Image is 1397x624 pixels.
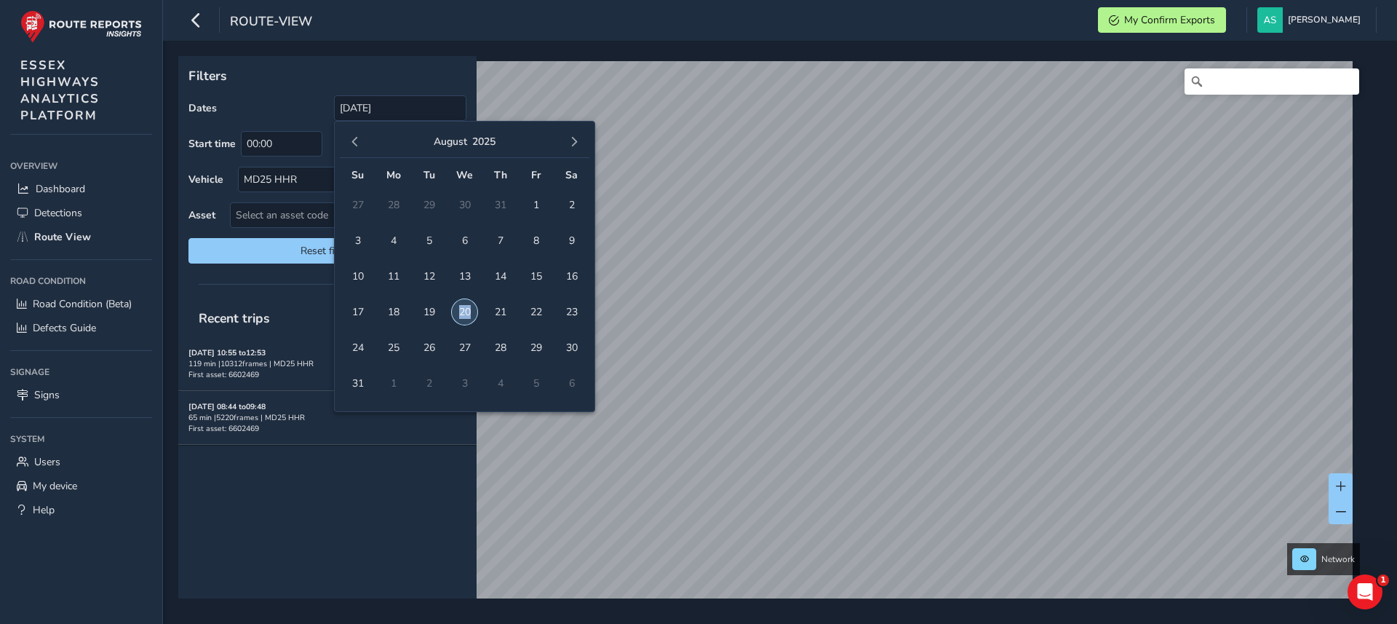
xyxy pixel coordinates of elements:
input: Search [1185,68,1359,95]
div: 119 min | 10312 frames | MD25 HHR [188,358,466,369]
span: Sa [565,168,578,182]
span: First asset: 6602469 [188,423,259,434]
span: 30 [559,335,584,360]
span: 23 [559,299,584,325]
a: Road Condition (Beta) [10,292,152,316]
span: ESSEX HIGHWAYS ANALYTICS PLATFORM [20,57,100,124]
button: 2025 [472,135,495,149]
span: 19 [416,299,442,325]
span: 4 [381,228,406,253]
a: My device [10,474,152,498]
span: Dashboard [36,182,85,196]
span: Help [33,503,55,517]
span: 5 [416,228,442,253]
span: 16 [559,264,584,289]
span: 21 [487,299,513,325]
span: Route View [34,230,91,244]
button: August [434,135,467,149]
button: [PERSON_NAME] [1257,7,1366,33]
span: We [456,168,473,182]
span: 13 [452,264,477,289]
span: Network [1321,553,1355,565]
a: Signs [10,383,152,407]
div: MD25 HHR [239,167,442,191]
button: My Confirm Exports [1098,7,1226,33]
a: Detections [10,201,152,225]
span: 8 [523,228,549,253]
span: 2 [559,192,584,218]
span: Select an asset code [231,203,442,227]
span: Detections [34,206,82,220]
span: 31 [345,371,370,396]
span: 25 [381,335,406,360]
span: 9 [559,228,584,253]
img: diamond-layout [1257,7,1283,33]
label: Start time [188,137,236,151]
span: 29 [523,335,549,360]
canvas: Map [183,61,1353,615]
span: Mo [386,168,401,182]
span: 1 [523,192,549,218]
span: Reset filters [199,244,455,258]
span: 11 [381,264,406,289]
div: Road Condition [10,270,152,292]
a: Route View [10,225,152,249]
label: Vehicle [188,173,223,186]
iframe: Intercom live chat [1348,574,1382,609]
span: route-view [230,12,312,33]
span: 3 [345,228,370,253]
span: 15 [523,264,549,289]
span: Users [34,455,60,469]
span: Signs [34,388,60,402]
a: Dashboard [10,177,152,201]
button: Reset filters [188,238,466,264]
span: 14 [487,264,513,289]
span: Th [494,168,507,182]
span: [PERSON_NAME] [1288,7,1361,33]
span: Road Condition (Beta) [33,297,132,311]
span: 17 [345,299,370,325]
span: My device [33,479,77,493]
div: Overview [10,155,152,177]
span: 20 [452,299,477,325]
div: 65 min | 5220 frames | MD25 HHR [188,412,466,423]
span: 10 [345,264,370,289]
a: Help [10,498,152,522]
span: Su [351,168,364,182]
span: Defects Guide [33,321,96,335]
strong: [DATE] 10:55 to 12:53 [188,347,266,358]
span: 7 [487,228,513,253]
span: First asset: 6602469 [188,369,259,380]
span: Recent trips [188,299,280,337]
span: 12 [416,264,442,289]
span: 27 [452,335,477,360]
img: rr logo [20,10,142,43]
label: Asset [188,208,215,222]
span: 24 [345,335,370,360]
span: 26 [416,335,442,360]
strong: [DATE] 08:44 to 09:48 [188,401,266,412]
span: 22 [523,299,549,325]
label: Dates [188,101,217,115]
span: 1 [1377,574,1389,586]
p: Filters [188,66,466,85]
div: System [10,428,152,450]
a: Defects Guide [10,316,152,340]
div: Signage [10,361,152,383]
span: 6 [452,228,477,253]
span: My Confirm Exports [1124,13,1215,27]
span: Fr [531,168,541,182]
span: 18 [381,299,406,325]
span: 28 [487,335,513,360]
span: Tu [423,168,435,182]
a: Users [10,450,152,474]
